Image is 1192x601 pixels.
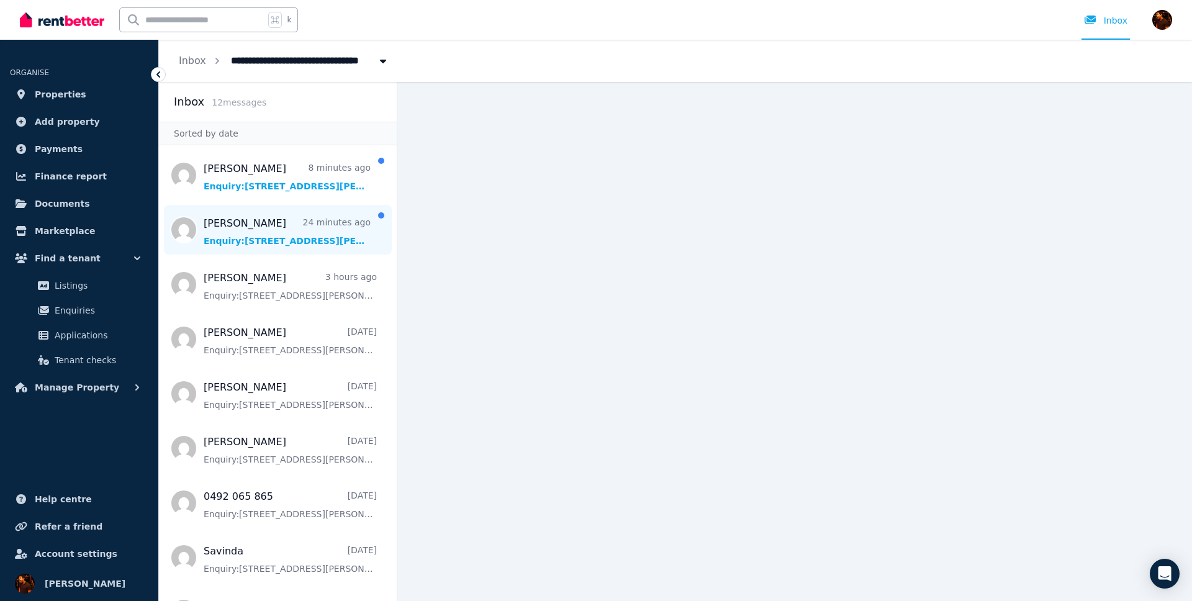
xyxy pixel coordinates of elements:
[45,576,125,591] span: [PERSON_NAME]
[204,544,377,575] a: Savinda[DATE]Enquiry:[STREET_ADDRESS][PERSON_NAME].
[35,142,83,156] span: Payments
[10,68,49,77] span: ORGANISE
[10,82,148,107] a: Properties
[204,435,377,466] a: [PERSON_NAME][DATE]Enquiry:[STREET_ADDRESS][PERSON_NAME].
[204,380,377,411] a: [PERSON_NAME][DATE]Enquiry:[STREET_ADDRESS][PERSON_NAME].
[55,328,138,343] span: Applications
[35,546,117,561] span: Account settings
[15,323,143,348] a: Applications
[179,55,206,66] a: Inbox
[10,246,148,271] button: Find a tenant
[35,169,107,184] span: Finance report
[204,489,377,520] a: 0492 065 865[DATE]Enquiry:[STREET_ADDRESS][PERSON_NAME].
[204,271,377,302] a: [PERSON_NAME]3 hours agoEnquiry:[STREET_ADDRESS][PERSON_NAME].
[159,40,409,82] nav: Breadcrumb
[10,487,148,512] a: Help centre
[35,519,102,534] span: Refer a friend
[10,191,148,216] a: Documents
[10,137,148,161] a: Payments
[159,122,397,145] div: Sorted by date
[204,161,371,192] a: [PERSON_NAME]8 minutes agoEnquiry:[STREET_ADDRESS][PERSON_NAME].
[55,303,138,318] span: Enquiries
[15,298,143,323] a: Enquiries
[10,109,148,134] a: Add property
[174,93,204,111] h2: Inbox
[10,375,148,400] button: Manage Property
[1084,14,1127,27] div: Inbox
[35,224,95,238] span: Marketplace
[15,348,143,373] a: Tenant checks
[1150,559,1180,589] div: Open Intercom Messenger
[204,216,371,247] a: [PERSON_NAME]24 minutes agoEnquiry:[STREET_ADDRESS][PERSON_NAME].
[35,87,86,102] span: Properties
[10,514,148,539] a: Refer a friend
[10,541,148,566] a: Account settings
[10,164,148,189] a: Finance report
[55,278,138,293] span: Listings
[1152,10,1172,30] img: Sergio Lourenco da Silva
[35,251,101,266] span: Find a tenant
[20,11,104,29] img: RentBetter
[35,196,90,211] span: Documents
[212,97,266,107] span: 12 message s
[287,15,291,25] span: k
[35,114,100,129] span: Add property
[15,273,143,298] a: Listings
[15,574,35,594] img: Sergio Lourenco da Silva
[35,492,92,507] span: Help centre
[204,325,377,356] a: [PERSON_NAME][DATE]Enquiry:[STREET_ADDRESS][PERSON_NAME].
[55,353,138,368] span: Tenant checks
[35,380,119,395] span: Manage Property
[10,219,148,243] a: Marketplace
[159,145,397,601] nav: Message list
